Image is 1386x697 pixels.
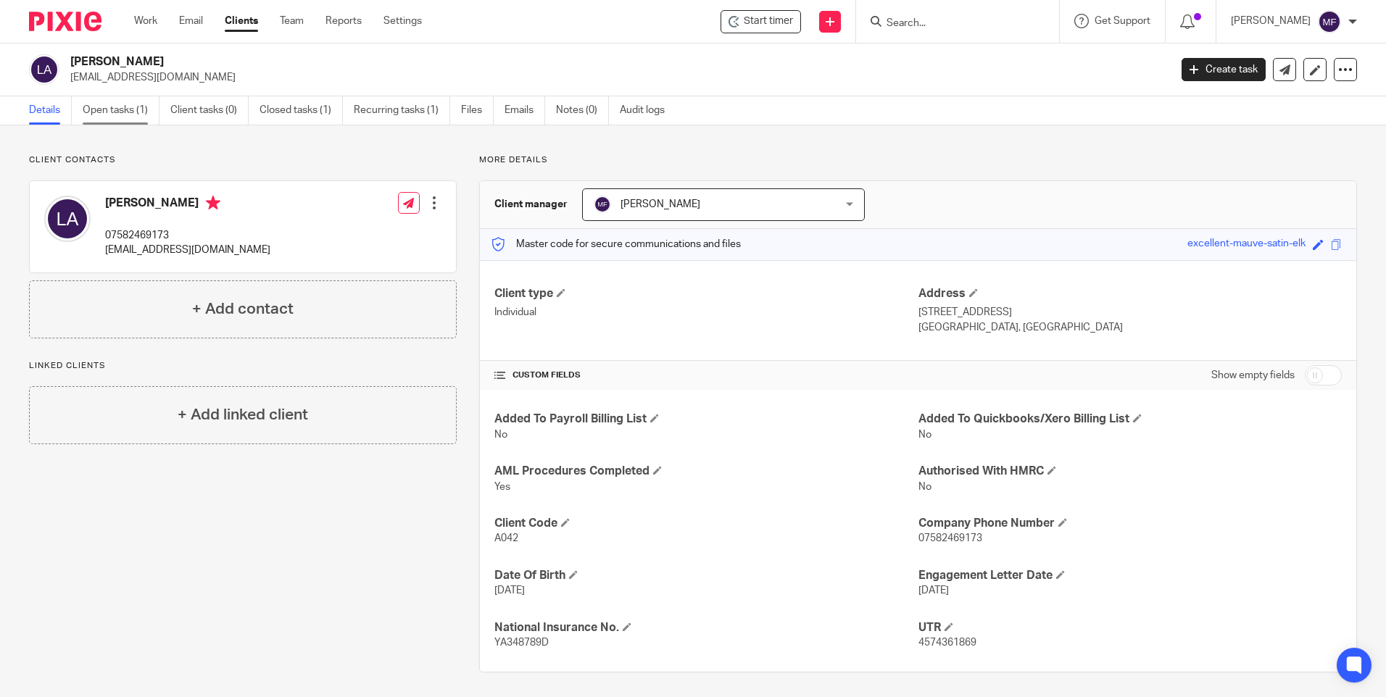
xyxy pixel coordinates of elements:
[29,154,457,166] p: Client contacts
[354,96,450,125] a: Recurring tasks (1)
[505,96,545,125] a: Emails
[491,237,741,251] p: Master code for secure communications and files
[83,96,159,125] a: Open tasks (1)
[721,10,801,33] div: Leonard Auckland
[494,585,525,596] span: [DATE]
[494,197,568,212] h3: Client manager
[1095,16,1150,26] span: Get Support
[70,54,942,70] h2: [PERSON_NAME]
[885,17,1016,30] input: Search
[918,464,1342,479] h4: Authorised With HMRC
[744,14,793,29] span: Start timer
[1231,14,1311,28] p: [PERSON_NAME]
[179,14,203,28] a: Email
[918,638,976,648] span: 4574361869
[260,96,343,125] a: Closed tasks (1)
[918,516,1342,531] h4: Company Phone Number
[918,568,1342,583] h4: Engagement Letter Date
[494,516,918,531] h4: Client Code
[383,14,422,28] a: Settings
[494,464,918,479] h4: AML Procedures Completed
[494,370,918,381] h4: CUSTOM FIELDS
[29,96,72,125] a: Details
[1182,58,1266,81] a: Create task
[70,70,1160,85] p: [EMAIL_ADDRESS][DOMAIN_NAME]
[105,196,270,214] h4: [PERSON_NAME]
[918,305,1342,320] p: [STREET_ADDRESS]
[494,286,918,301] h4: Client type
[29,54,59,85] img: svg%3E
[178,404,308,426] h4: + Add linked client
[494,412,918,427] h4: Added To Payroll Billing List
[206,196,220,210] i: Primary
[44,196,91,242] img: svg%3E
[1318,10,1341,33] img: svg%3E
[29,360,457,372] p: Linked clients
[280,14,304,28] a: Team
[918,430,931,440] span: No
[225,14,258,28] a: Clients
[918,412,1342,427] h4: Added To Quickbooks/Xero Billing List
[170,96,249,125] a: Client tasks (0)
[918,286,1342,301] h4: Address
[29,12,101,31] img: Pixie
[1187,236,1306,253] div: excellent-mauve-satin-elk
[192,298,294,320] h4: + Add contact
[105,243,270,257] p: [EMAIL_ADDRESS][DOMAIN_NAME]
[594,196,611,213] img: svg%3E
[494,430,507,440] span: No
[494,568,918,583] h4: Date Of Birth
[494,620,918,635] h4: National Insurance No.
[556,96,609,125] a: Notes (0)
[918,533,982,543] span: 07582469173
[105,228,270,243] p: 07582469173
[1211,368,1295,383] label: Show empty fields
[918,482,931,492] span: No
[494,638,549,648] span: YA348789D
[918,585,949,596] span: [DATE]
[918,620,1342,635] h4: UTR
[918,320,1342,335] p: [GEOGRAPHIC_DATA], [GEOGRAPHIC_DATA]
[134,14,157,28] a: Work
[494,482,510,492] span: Yes
[494,305,918,320] p: Individual
[620,96,676,125] a: Audit logs
[621,199,700,209] span: [PERSON_NAME]
[494,533,518,543] span: A042
[461,96,494,125] a: Files
[325,14,362,28] a: Reports
[479,154,1357,166] p: More details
